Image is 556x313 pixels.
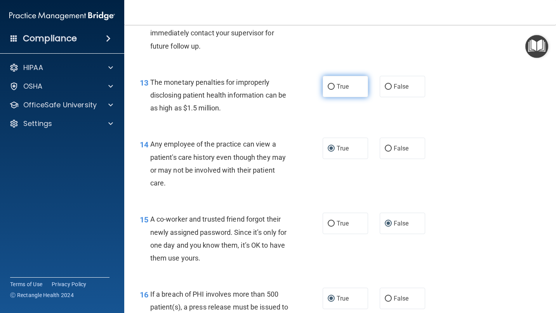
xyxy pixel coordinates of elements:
[385,84,392,90] input: False
[337,295,349,302] span: True
[394,83,409,90] span: False
[385,146,392,152] input: False
[150,140,286,187] span: Any employee of the practice can view a patient's care history even though they may or may not be...
[23,100,97,110] p: OfficeSafe University
[337,220,349,227] span: True
[394,145,409,152] span: False
[525,35,548,58] button: Open Resource Center
[328,296,335,302] input: True
[328,84,335,90] input: True
[394,220,409,227] span: False
[23,63,43,72] p: HIPAA
[9,63,113,72] a: HIPAA
[394,295,409,302] span: False
[337,145,349,152] span: True
[23,33,77,44] h4: Compliance
[385,296,392,302] input: False
[9,100,113,110] a: OfficeSafe University
[150,3,285,50] span: If you suspect that someone is violating the practice's privacy policy you should immediately con...
[337,83,349,90] span: True
[385,221,392,227] input: False
[328,221,335,227] input: True
[9,119,113,128] a: Settings
[9,82,113,91] a: OSHA
[10,291,74,299] span: Ⓒ Rectangle Health 2024
[150,78,286,112] span: The monetary penalties for improperly disclosing patient health information can be as high as $1....
[140,290,148,299] span: 16
[23,82,43,91] p: OSHA
[52,280,87,288] a: Privacy Policy
[140,140,148,149] span: 14
[150,215,287,262] span: A co-worker and trusted friend forgot their newly assigned password. Since it’s only for one day ...
[23,119,52,128] p: Settings
[10,280,42,288] a: Terms of Use
[140,215,148,224] span: 15
[140,78,148,87] span: 13
[328,146,335,152] input: True
[9,8,115,24] img: PMB logo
